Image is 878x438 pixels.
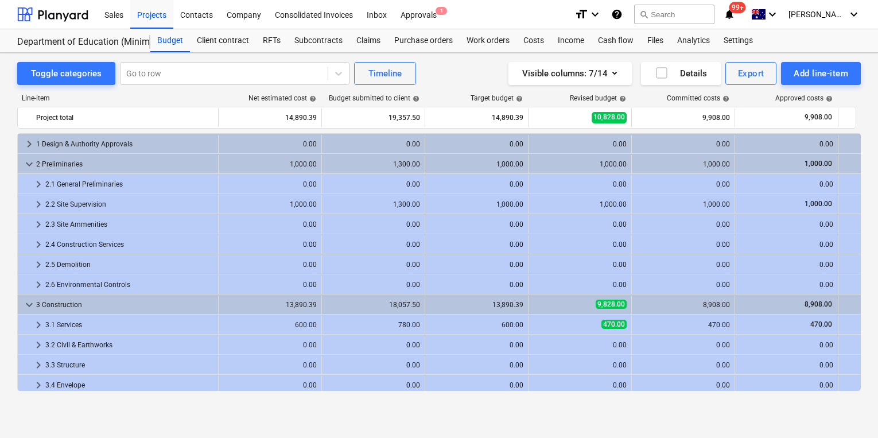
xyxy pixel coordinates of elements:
[639,10,648,19] span: search
[670,29,717,52] div: Analytics
[327,241,420,249] div: 0.00
[775,94,833,102] div: Approved costs
[740,180,833,188] div: 0.00
[533,160,627,168] div: 1,000.00
[640,29,670,52] div: Files
[32,358,45,372] span: keyboard_arrow_right
[636,321,730,329] div: 470.00
[45,376,213,394] div: 3.4 Envelope
[720,95,729,102] span: help
[32,218,45,231] span: keyboard_arrow_right
[574,7,588,21] i: format_size
[740,381,833,389] div: 0.00
[430,361,523,369] div: 0.00
[588,7,602,21] i: keyboard_arrow_down
[533,261,627,269] div: 0.00
[327,281,420,289] div: 0.00
[636,140,730,148] div: 0.00
[636,241,730,249] div: 0.00
[45,356,213,374] div: 3.3 Structure
[430,341,523,349] div: 0.00
[430,321,523,329] div: 600.00
[636,160,730,168] div: 1,000.00
[190,29,256,52] a: Client contract
[327,321,420,329] div: 780.00
[636,261,730,269] div: 0.00
[725,62,777,85] button: Export
[327,160,420,168] div: 1,300.00
[430,381,523,389] div: 0.00
[430,241,523,249] div: 0.00
[667,94,729,102] div: Committed costs
[354,62,416,85] button: Timeline
[430,140,523,148] div: 0.00
[823,95,833,102] span: help
[368,66,402,81] div: Timeline
[508,62,632,85] button: Visible columns:7/14
[533,341,627,349] div: 0.00
[533,361,627,369] div: 0.00
[655,66,707,81] div: Details
[223,341,317,349] div: 0.00
[794,66,848,81] div: Add line-item
[223,241,317,249] div: 0.00
[349,29,387,52] div: Claims
[45,215,213,234] div: 2.3 Site Ammenities
[636,301,730,309] div: 8,908.00
[223,301,317,309] div: 13,890.39
[551,29,591,52] a: Income
[32,177,45,191] span: keyboard_arrow_right
[17,62,115,85] button: Toggle categories
[256,29,288,52] div: RFTs
[847,7,861,21] i: keyboard_arrow_down
[533,200,627,208] div: 1,000.00
[22,298,36,312] span: keyboard_arrow_down
[31,66,102,81] div: Toggle categories
[636,341,730,349] div: 0.00
[32,258,45,272] span: keyboard_arrow_right
[32,238,45,251] span: keyboard_arrow_right
[327,381,420,389] div: 0.00
[821,383,878,438] iframe: Chat Widget
[45,235,213,254] div: 2.4 Construction Services
[724,7,735,21] i: notifications
[717,29,760,52] a: Settings
[533,180,627,188] div: 0.00
[223,281,317,289] div: 0.00
[410,95,419,102] span: help
[766,7,779,21] i: keyboard_arrow_down
[17,36,137,48] div: Department of Education (Minimbah SS Admin Office Works
[327,180,420,188] div: 0.00
[327,361,420,369] div: 0.00
[327,341,420,349] div: 0.00
[533,381,627,389] div: 0.00
[430,108,523,127] div: 14,890.39
[327,200,420,208] div: 1,300.00
[611,7,623,21] i: Knowledge base
[430,301,523,309] div: 13,890.39
[636,281,730,289] div: 0.00
[617,95,626,102] span: help
[327,140,420,148] div: 0.00
[516,29,551,52] div: Costs
[533,241,627,249] div: 0.00
[460,29,516,52] a: Work orders
[430,160,523,168] div: 1,000.00
[430,180,523,188] div: 0.00
[803,113,833,122] span: 9,908.00
[223,160,317,168] div: 1,000.00
[327,108,420,127] div: 19,357.50
[327,261,420,269] div: 0.00
[150,29,190,52] a: Budget
[533,140,627,148] div: 0.00
[436,7,447,15] span: 1
[533,281,627,289] div: 0.00
[36,155,213,173] div: 2 Preliminaries
[430,200,523,208] div: 1,000.00
[329,94,419,102] div: Budget submitted to client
